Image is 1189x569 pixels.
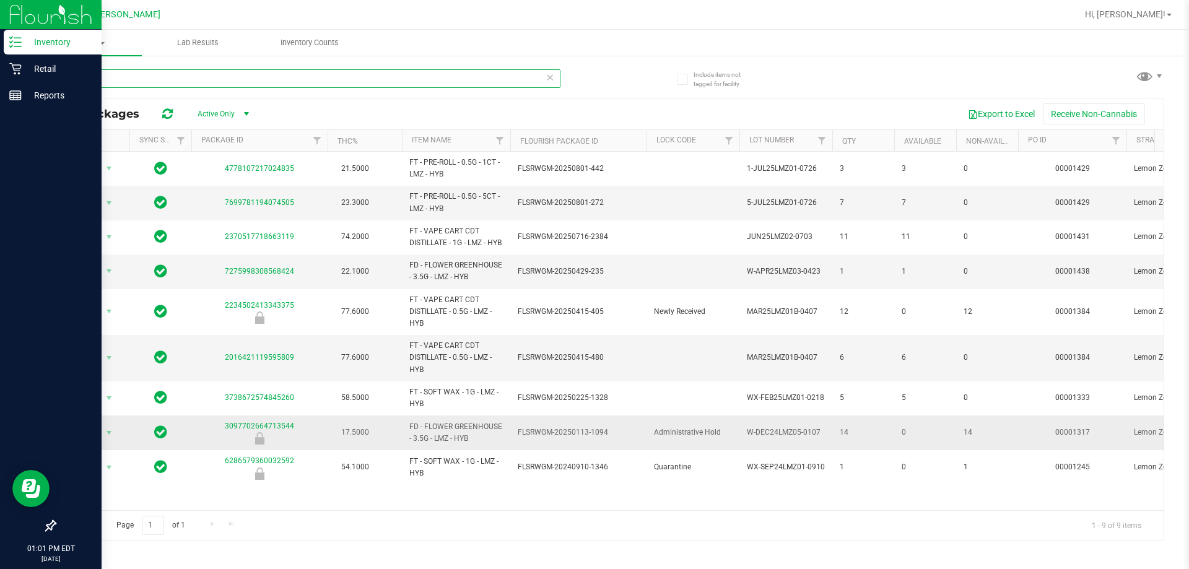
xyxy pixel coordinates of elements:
span: 77.6000 [335,349,375,367]
span: Quarantine [654,461,732,473]
a: 00001384 [1055,353,1090,362]
span: 1 [840,266,887,277]
span: select [102,424,117,441]
a: Qty [842,137,856,146]
span: In Sync [154,458,167,476]
span: 6 [840,352,887,363]
a: Strain [1136,136,1162,144]
span: 17.5000 [335,423,375,441]
span: 1 [840,461,887,473]
span: 14 [964,427,1011,438]
span: 6 [902,352,949,363]
a: 3097702664713544 [225,422,294,430]
span: 54.1000 [335,458,375,476]
a: Flourish Package ID [520,137,598,146]
a: Filter [719,130,739,151]
span: FT - PRE-ROLL - 0.5G - 1CT - LMZ - HYB [409,157,503,180]
button: Export to Excel [960,103,1043,124]
p: Reports [22,88,96,103]
span: FT - PRE-ROLL - 0.5G - 5CT - LMZ - HYB [409,191,503,214]
input: Search Package ID, Item Name, SKU, Lot or Part Number... [54,69,560,88]
span: select [102,389,117,407]
span: 0 [902,306,949,318]
span: select [102,303,117,320]
span: FLSRWGM-20250801-442 [518,163,639,175]
span: select [102,263,117,280]
a: 00001431 [1055,232,1090,241]
span: select [102,459,117,476]
span: W-DEC24LMZ05-0107 [747,427,825,438]
span: In Sync [154,194,167,211]
a: Sync Status [139,136,187,144]
span: FLSRWGM-20250429-235 [518,266,639,277]
span: 5 [902,392,949,404]
a: Lock Code [656,136,696,144]
a: PO ID [1028,136,1047,144]
span: Hi, [PERSON_NAME]! [1085,9,1165,19]
span: WX-FEB25LMZ01-0218 [747,392,825,404]
span: 0 [902,461,949,473]
span: FT - VAPE CART CDT DISTILLATE - 1G - LMZ - HYB [409,225,503,249]
span: 22.1000 [335,263,375,280]
span: MAR25LMZ01B-0407 [747,352,825,363]
inline-svg: Retail [9,63,22,75]
span: 0 [964,352,1011,363]
span: 1 [902,266,949,277]
p: Inventory [22,35,96,50]
span: 11 [902,231,949,243]
input: 1 [142,516,164,535]
div: Administrative Hold [189,432,329,445]
span: 12 [964,306,1011,318]
span: 0 [964,392,1011,404]
span: Administrative Hold [654,427,732,438]
span: 11 [840,231,887,243]
span: FLSRWGM-20250415-405 [518,306,639,318]
span: Newly Received [654,306,732,318]
a: Lot Number [749,136,794,144]
a: Filter [490,130,510,151]
span: select [102,194,117,212]
a: 00001317 [1055,428,1090,437]
span: FLSRWGM-20250716-2384 [518,231,639,243]
a: Filter [307,130,328,151]
a: Available [904,137,941,146]
span: 58.5000 [335,389,375,407]
span: 14 [840,427,887,438]
span: FT - VAPE CART CDT DISTILLATE - 0.5G - LMZ - HYB [409,294,503,330]
p: 01:01 PM EDT [6,543,96,554]
span: MAR25LMZ01B-0407 [747,306,825,318]
span: FLSRWGM-20250801-272 [518,197,639,209]
a: 2234502413343375 [225,301,294,310]
span: 0 [964,197,1011,209]
span: In Sync [154,160,167,177]
span: 1 [964,461,1011,473]
a: 6286579360032592 [225,456,294,465]
span: W-APR25LMZ03-0423 [747,266,825,277]
a: 00001429 [1055,164,1090,173]
span: FT - SOFT WAX - 1G - LMZ - HYB [409,456,503,479]
a: 00001429 [1055,198,1090,207]
span: FLSRWGM-20250113-1094 [518,427,639,438]
a: 2370517718663119 [225,232,294,241]
a: 2016421119595809 [225,353,294,362]
a: THC% [338,137,358,146]
span: FD - FLOWER GREENHOUSE - 3.5G - LMZ - HYB [409,421,503,445]
span: JUN25LMZ02-0703 [747,231,825,243]
span: 0 [964,266,1011,277]
span: FLSRWGM-20240910-1346 [518,461,639,473]
p: Retail [22,61,96,76]
span: 74.2000 [335,228,375,246]
span: In Sync [154,389,167,406]
span: 3 [840,163,887,175]
span: FD - FLOWER GREENHOUSE - 3.5G - LMZ - HYB [409,259,503,283]
button: Receive Non-Cannabis [1043,103,1145,124]
span: In Sync [154,303,167,320]
a: 7699781194074505 [225,198,294,207]
span: 5-JUL25LMZ01-0726 [747,197,825,209]
span: 0 [964,163,1011,175]
span: 5 [840,392,887,404]
span: 0 [902,427,949,438]
a: 4778107217024835 [225,164,294,173]
span: select [102,160,117,177]
span: select [102,349,117,367]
